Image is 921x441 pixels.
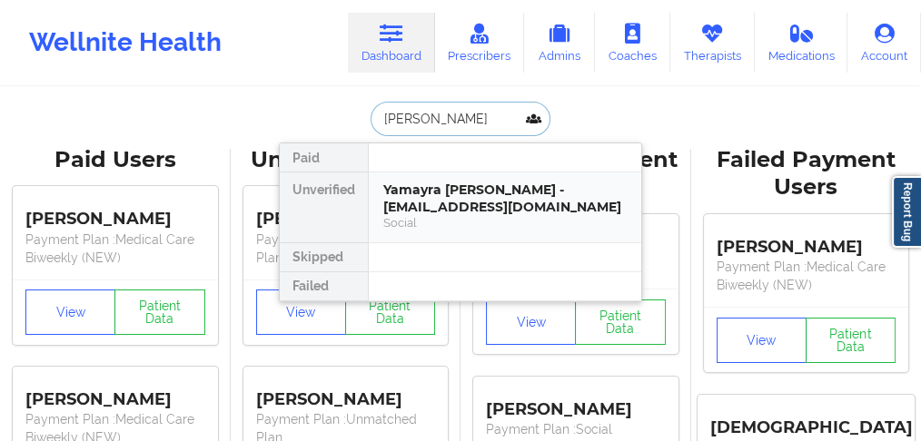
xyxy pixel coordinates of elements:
[383,215,627,230] div: Social
[25,289,115,335] button: View
[256,196,436,230] div: [PERSON_NAME]
[486,386,666,420] div: [PERSON_NAME]
[806,318,896,363] button: Patient Data
[280,143,368,172] div: Paid
[486,299,576,345] button: View
[435,13,525,73] a: Prescribers
[383,181,627,215] div: Yamayra [PERSON_NAME] - [EMAIL_ADDRESS][DOMAIN_NAME]
[280,243,368,272] div: Skipped
[892,176,921,248] a: Report Bug
[847,13,921,73] a: Account
[348,13,435,73] a: Dashboard
[243,146,449,174] div: Unverified Users
[717,223,896,258] div: [PERSON_NAME]
[25,196,205,230] div: [PERSON_NAME]
[25,376,205,410] div: [PERSON_NAME]
[280,272,368,301] div: Failed
[25,230,205,267] p: Payment Plan : Medical Care Biweekly (NEW)
[256,289,346,335] button: View
[755,13,848,73] a: Medications
[13,146,218,174] div: Paid Users
[524,13,595,73] a: Admins
[345,289,435,335] button: Patient Data
[595,13,670,73] a: Coaches
[717,318,807,363] button: View
[256,230,436,267] p: Payment Plan : Unmatched Plan
[114,289,204,335] button: Patient Data
[704,146,909,202] div: Failed Payment Users
[717,258,896,294] p: Payment Plan : Medical Care Biweekly (NEW)
[670,13,755,73] a: Therapists
[575,299,665,345] button: Patient Data
[280,172,368,243] div: Unverified
[486,420,666,438] p: Payment Plan : Social
[256,376,436,410] div: [PERSON_NAME]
